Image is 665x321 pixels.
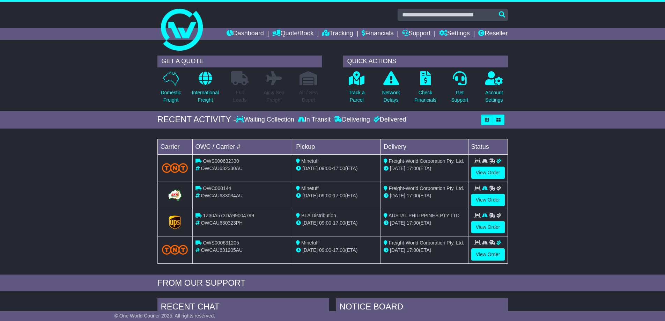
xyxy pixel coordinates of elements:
span: Minetuff [301,158,319,164]
p: Account Settings [485,89,503,104]
span: 17:00 [333,166,345,171]
div: FROM OUR SUPPORT [157,278,508,288]
span: Freight-World Corporation Pty. Ltd. [389,158,464,164]
p: Network Delays [382,89,400,104]
span: © One World Courier 2025. All rights reserved. [114,313,215,319]
div: In Transit [296,116,332,124]
span: OWCAU631205AU [201,247,243,253]
div: RECENT ACTIVITY - [157,115,236,125]
a: View Order [471,248,505,261]
span: 17:00 [407,220,419,226]
a: View Order [471,194,505,206]
td: Carrier [157,139,192,154]
div: Delivered [372,116,406,124]
span: 09:00 [319,166,331,171]
div: NOTICE BOARD [336,298,508,317]
a: View Order [471,167,505,179]
a: Quote/Book [272,28,313,40]
div: (ETA) [384,165,465,172]
span: 1Z30A573DA99004799 [203,213,254,218]
span: OWCAU633034AU [201,193,243,198]
span: 17:00 [333,193,345,198]
a: Dashboard [227,28,264,40]
span: 17:00 [333,247,345,253]
p: International Freight [192,89,219,104]
a: Financials [362,28,393,40]
p: Track a Parcel [349,89,365,104]
a: CheckFinancials [414,71,437,108]
span: 09:00 [319,247,331,253]
a: Track aParcel [348,71,365,108]
img: TNT_Domestic.png [162,163,188,173]
span: [DATE] [302,193,318,198]
a: DomesticFreight [160,71,181,108]
div: Delivering [332,116,372,124]
span: [DATE] [302,220,318,226]
div: (ETA) [384,192,465,199]
a: View Order [471,221,505,233]
span: [DATE] [302,166,318,171]
div: - (ETA) [296,192,378,199]
a: Support [402,28,430,40]
p: Get Support [451,89,468,104]
span: [DATE] [390,220,405,226]
td: Pickup [293,139,381,154]
span: 17:00 [407,166,419,171]
span: OWS000632330 [203,158,239,164]
span: OWCAU630323PH [201,220,243,226]
span: OWCAU632330AU [201,166,243,171]
span: 17:00 [333,220,345,226]
a: Settings [439,28,470,40]
span: Freight-World Corporation Pty. Ltd. [389,185,464,191]
p: Air & Sea Freight [264,89,285,104]
a: AccountSettings [485,71,503,108]
p: Domestic Freight [161,89,181,104]
td: Delivery [380,139,468,154]
span: 17:00 [407,247,419,253]
div: GET A QUOTE [157,56,322,67]
span: OWC000144 [203,185,231,191]
div: Waiting Collection [236,116,296,124]
a: Reseller [478,28,508,40]
a: GetSupport [451,71,468,108]
span: AUSTAL PHILIPPINES PTY LTD [389,213,459,218]
a: NetworkDelays [382,71,400,108]
span: Freight-World Corporation Pty. Ltd. [389,240,464,246]
td: Status [468,139,508,154]
a: InternationalFreight [192,71,219,108]
div: - (ETA) [296,165,378,172]
span: OWS000631205 [203,240,239,246]
div: - (ETA) [296,219,378,227]
div: - (ETA) [296,247,378,254]
div: (ETA) [384,219,465,227]
img: GetCarrierServiceLogo [169,216,181,229]
p: Air / Sea Depot [299,89,318,104]
a: Tracking [322,28,353,40]
div: (ETA) [384,247,465,254]
td: OWC / Carrier # [192,139,293,154]
span: [DATE] [390,166,405,171]
div: RECENT CHAT [157,298,329,317]
span: BLA Distribution [301,213,336,218]
span: [DATE] [390,193,405,198]
span: 17:00 [407,193,419,198]
div: QUICK ACTIONS [343,56,508,67]
span: Minetuff [301,185,319,191]
p: Full Loads [231,89,249,104]
span: 09:00 [319,193,331,198]
span: [DATE] [390,247,405,253]
p: Check Financials [414,89,436,104]
span: Minetuff [301,240,319,246]
img: TNT_Domestic.png [162,245,188,254]
img: GetCarrierServiceLogo [167,188,183,202]
span: [DATE] [302,247,318,253]
span: 09:00 [319,220,331,226]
